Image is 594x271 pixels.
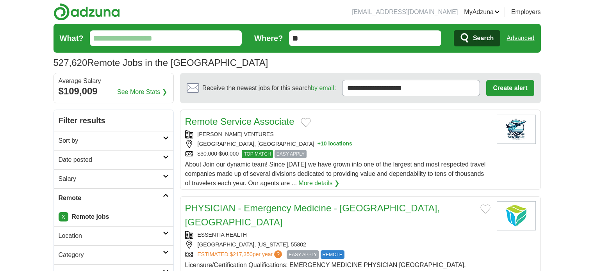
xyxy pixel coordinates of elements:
[59,174,163,184] h2: Salary
[54,169,173,188] a: Salary
[59,212,68,221] a: X
[59,84,169,98] div: $109,009
[275,150,307,158] span: EASY APPLY
[54,245,173,264] a: Category
[185,116,294,127] a: Remote Service Associate
[54,226,173,245] a: Location
[59,250,163,260] h2: Category
[497,115,536,144] img: Company logo
[511,7,541,17] a: Employers
[507,30,534,46] a: Advanced
[301,118,311,127] button: Add to favorite jobs
[54,188,173,207] a: Remote
[230,251,252,257] span: $217,350
[54,110,173,131] h2: Filter results
[298,179,339,188] a: More details ❯
[454,30,500,46] button: Search
[54,57,268,68] h1: Remote Jobs in the [GEOGRAPHIC_DATA]
[185,150,491,158] div: $30,000-$60,000
[198,250,284,259] a: ESTIMATED:$217,350per year?
[59,231,163,241] h2: Location
[54,56,87,70] span: 527,620
[59,136,163,145] h2: Sort by
[54,3,120,21] img: Adzuna logo
[54,150,173,169] a: Date posted
[321,250,344,259] span: REMOTE
[486,80,534,96] button: Create alert
[59,193,163,203] h2: Remote
[185,130,491,138] div: [PERSON_NAME] VENTURES
[464,7,500,17] a: MyAdzuna
[202,83,336,93] span: Receive the newest jobs for this search :
[185,140,491,148] div: [GEOGRAPHIC_DATA], [GEOGRAPHIC_DATA]
[71,213,109,220] strong: Remote jobs
[287,250,319,259] span: EASY APPLY
[352,7,458,17] li: [EMAIL_ADDRESS][DOMAIN_NAME]
[198,232,247,238] a: ESSENTIA HEALTH
[185,161,486,186] span: About Join our dynamic team! Since [DATE] we have grown into one of the largest and most respecte...
[60,32,84,44] label: What?
[242,150,273,158] span: TOP MATCH
[480,204,491,214] button: Add to favorite jobs
[473,30,494,46] span: Search
[274,250,282,258] span: ?
[54,131,173,150] a: Sort by
[185,203,440,227] a: PHYSICIAN - Emergency Medicine - [GEOGRAPHIC_DATA], [GEOGRAPHIC_DATA]
[117,87,167,97] a: See More Stats ❯
[311,85,334,91] a: by email
[59,155,163,165] h2: Date posted
[59,78,169,84] div: Average Salary
[185,241,491,249] div: [GEOGRAPHIC_DATA], [US_STATE], 55802
[254,32,283,44] label: Where?
[318,140,321,148] span: +
[497,201,536,230] img: Essentia Health logo
[318,140,352,148] button: +10 locations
